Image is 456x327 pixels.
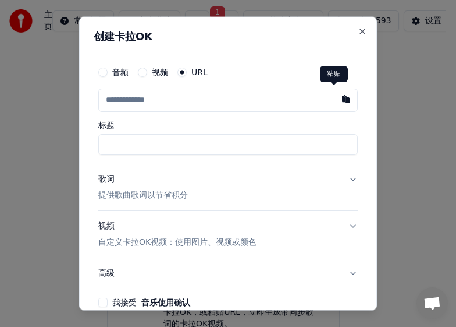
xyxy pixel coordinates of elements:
p: 自定义卡拉OK视频：使用图片、视频或颜色 [98,237,256,248]
label: 音频 [112,68,129,76]
button: 歌词提供歌曲歌词以节省积分 [98,164,358,210]
label: URL [191,68,208,76]
button: 视频自定义卡拉OK视频：使用图片、视频或颜色 [98,211,358,258]
div: 粘贴 [320,66,348,82]
h2: 创建卡拉OK [94,31,362,41]
label: 视频 [152,68,168,76]
div: 视频 [98,220,256,248]
button: 高级 [98,258,358,289]
div: 歌词 [98,173,115,185]
label: 标题 [98,121,358,129]
p: 提供歌曲歌词以节省积分 [98,189,188,201]
button: 我接受 [141,298,190,307]
label: 我接受 [112,298,190,307]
